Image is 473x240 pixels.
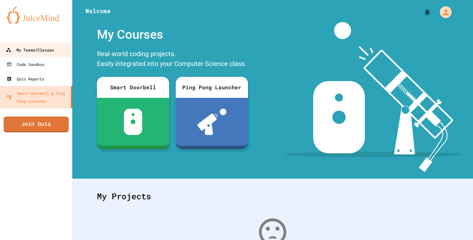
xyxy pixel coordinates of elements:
div: My Account [433,5,453,20]
img: banner-image-my-projects.png [285,22,461,172]
div: Smart Doorbell [97,77,169,98]
div: My Teams/Classes [6,46,54,54]
div: Ping Pong Launcher [176,77,248,98]
div: My Courses [94,22,251,47]
img: logo-orange.svg [7,7,66,24]
div: My Projects [90,184,455,209]
div: Real-world coding projects. Easily integrated into your Computer Science class. [94,47,251,72]
div: Quiz Reports [7,75,44,83]
div: Code Sandbox [7,60,44,68]
a: Join Quiz [4,117,69,132]
div: My Notifications [411,7,433,18]
div: Smart Doorbell & Ping Pong Launcher [7,89,68,105]
img: sdb-white.svg [124,109,143,135]
img: ppl-with-ball.png [197,109,227,135]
